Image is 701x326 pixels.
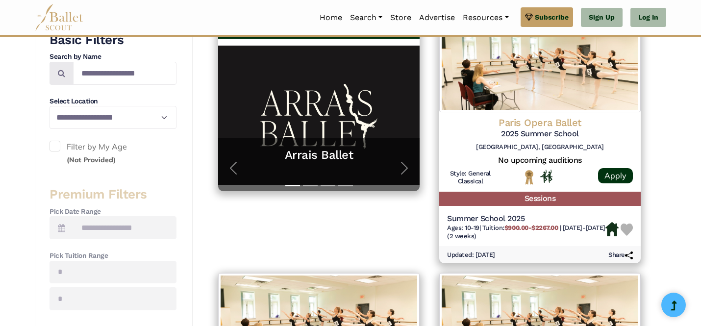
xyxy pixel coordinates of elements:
h3: Basic Filters [50,32,176,49]
span: Tuition: [482,224,560,231]
a: Subscribe [521,7,573,27]
span: Subscribe [535,12,569,23]
img: National [523,170,535,185]
h4: Paris Opera Ballet [447,116,633,129]
h4: Select Location [50,97,176,106]
h6: Share [608,251,633,259]
a: Resources [459,7,512,28]
h4: Pick Date Range [50,207,176,217]
h6: Updated: [DATE] [447,251,495,259]
button: Slide 3 [321,180,335,191]
a: Advertise [415,7,459,28]
button: Slide 2 [303,180,318,191]
a: Search [346,7,386,28]
h5: Summer School 2025 [447,214,605,224]
h5: No upcoming auditions [447,155,633,166]
h6: [GEOGRAPHIC_DATA], [GEOGRAPHIC_DATA] [447,143,633,151]
label: Filter by My Age [50,141,176,166]
h3: Premium Filters [50,186,176,203]
img: gem.svg [525,12,533,23]
span: Ages: 10-19 [447,224,479,231]
button: Slide 1 [285,180,300,191]
h5: 2025 Summer School [447,129,633,139]
img: Housing Available [605,222,619,237]
button: Slide 4 [338,180,353,191]
span: [DATE]-[DATE] (2 weeks) [447,224,605,240]
a: Arrais Ballet [228,148,410,163]
a: Log In [630,8,666,27]
input: Search by names... [73,62,176,85]
h4: Search by Name [50,52,176,62]
a: Sign Up [581,8,623,27]
a: Apply [598,168,633,183]
a: Store [386,7,415,28]
a: Home [316,7,346,28]
h5: Sessions [439,192,641,206]
img: Heart [621,224,633,236]
h6: Style: General Classical [447,170,494,186]
h4: Pick Tuition Range [50,251,176,261]
h6: | | [447,224,605,241]
b: $900.00-$2267.00 [504,224,558,231]
img: Logo [439,14,641,112]
img: In Person [540,170,552,182]
small: (Not Provided) [67,155,116,164]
